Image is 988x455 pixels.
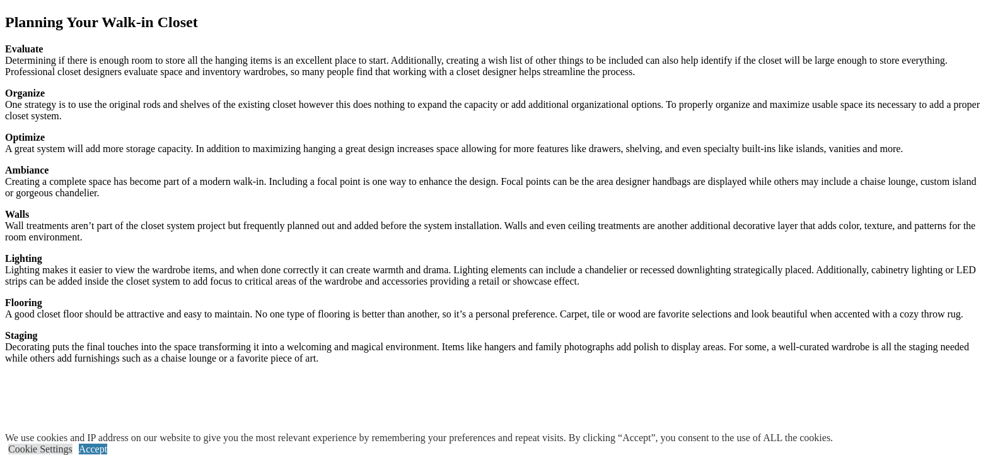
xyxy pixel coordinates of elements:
[5,297,42,308] strong: Flooring
[5,44,43,54] strong: Evaluate
[5,44,983,78] p: Determining if there is enough room to store all the hanging items is an excellent place to start...
[5,330,983,364] p: Decorating puts the final touches into the space transforming it into a welcoming and magical env...
[5,165,983,199] p: Creating a complete space has become part of a modern walk-in. Including a focal point is one way...
[5,88,45,98] strong: Organize
[5,14,983,31] h2: Planning Your Walk-in Closet
[5,209,983,243] p: Wall treatments aren’t part of the closet system project but frequently planned out and added bef...
[5,132,45,143] strong: Optimize
[5,253,983,287] p: Lighting makes it easier to view the wardrobe items, and when done correctly it can create warmth...
[79,444,107,454] a: Accept
[5,209,29,220] strong: Walls
[5,330,38,341] strong: Staging
[5,132,983,155] p: A great system will add more storage capacity. In addition to maximizing hanging a great design i...
[8,444,73,454] a: Cookie Settings
[5,88,983,122] p: One strategy is to use the original rods and shelves of the existing closet however this does not...
[5,297,983,320] p: A good closet floor should be attractive and easy to maintain. No one type of flooring is better ...
[5,165,49,175] strong: Ambiance
[5,253,42,264] strong: Lighting
[5,432,833,444] div: We use cookies and IP address on our website to give you the most relevant experience by remember...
